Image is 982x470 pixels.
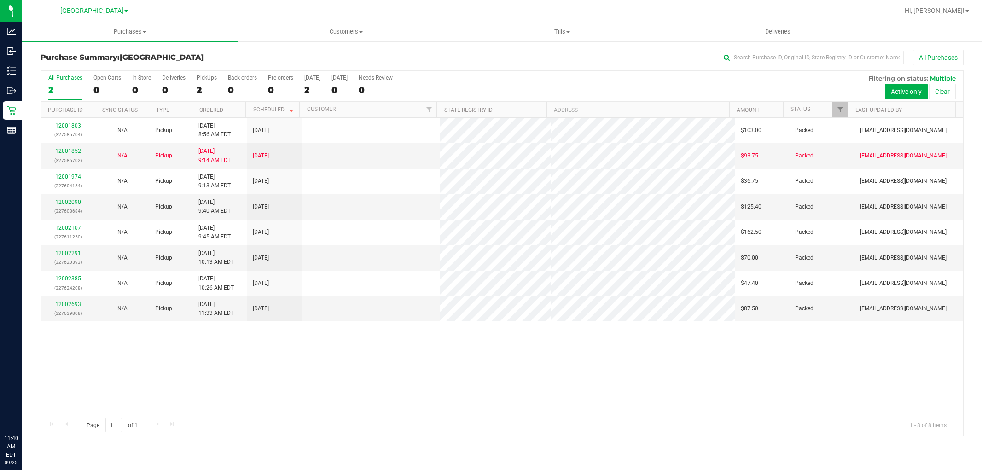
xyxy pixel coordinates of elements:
[913,50,964,65] button: All Purchases
[7,126,16,135] inline-svg: Reports
[454,22,670,41] a: Tills
[228,85,257,95] div: 0
[41,53,348,62] h3: Purchase Summary:
[860,203,947,211] span: [EMAIL_ADDRESS][DOMAIN_NAME]
[117,305,128,312] span: Not Applicable
[741,279,758,288] span: $47.40
[253,304,269,313] span: [DATE]
[197,85,217,95] div: 2
[162,85,186,95] div: 0
[253,106,295,113] a: Scheduled
[120,53,204,62] span: [GEOGRAPHIC_DATA]
[795,228,813,237] span: Packed
[198,147,231,164] span: [DATE] 9:14 AM EDT
[156,107,169,113] a: Type
[795,304,813,313] span: Packed
[117,255,128,261] span: Not Applicable
[197,75,217,81] div: PickUps
[741,177,758,186] span: $36.75
[55,275,81,282] a: 12002385
[117,178,128,184] span: Not Applicable
[546,102,729,118] th: Address
[741,151,758,160] span: $93.75
[155,279,172,288] span: Pickup
[117,228,128,237] button: N/A
[117,127,128,133] span: Not Applicable
[253,177,269,186] span: [DATE]
[7,27,16,36] inline-svg: Analytics
[902,418,954,432] span: 1 - 8 of 8 items
[737,107,760,113] a: Amount
[22,28,238,36] span: Purchases
[268,85,293,95] div: 0
[860,151,947,160] span: [EMAIL_ADDRESS][DOMAIN_NAME]
[741,228,761,237] span: $162.50
[79,418,145,432] span: Page of 1
[860,254,947,262] span: [EMAIL_ADDRESS][DOMAIN_NAME]
[198,173,231,190] span: [DATE] 9:13 AM EDT
[253,203,269,211] span: [DATE]
[795,203,813,211] span: Packed
[307,106,336,112] a: Customer
[48,85,82,95] div: 2
[46,156,90,165] p: (327586702)
[929,84,956,99] button: Clear
[860,279,947,288] span: [EMAIL_ADDRESS][DOMAIN_NAME]
[930,75,956,82] span: Multiple
[444,107,493,113] a: State Registry ID
[860,126,947,135] span: [EMAIL_ADDRESS][DOMAIN_NAME]
[46,181,90,190] p: (327604154)
[359,75,393,81] div: Needs Review
[117,126,128,135] button: N/A
[55,122,81,129] a: 12001803
[795,151,813,160] span: Packed
[238,28,453,36] span: Customers
[238,22,454,41] a: Customers
[860,304,947,313] span: [EMAIL_ADDRESS][DOMAIN_NAME]
[7,46,16,56] inline-svg: Inbound
[55,250,81,256] a: 12002291
[454,28,669,36] span: Tills
[331,75,348,81] div: [DATE]
[48,75,82,81] div: All Purchases
[228,75,257,81] div: Back-orders
[741,126,761,135] span: $103.00
[93,75,121,81] div: Open Carts
[155,304,172,313] span: Pickup
[117,280,128,286] span: Not Applicable
[855,107,902,113] a: Last Updated By
[795,254,813,262] span: Packed
[155,203,172,211] span: Pickup
[60,7,123,15] span: [GEOGRAPHIC_DATA]
[253,228,269,237] span: [DATE]
[198,249,234,267] span: [DATE] 10:13 AM EDT
[162,75,186,81] div: Deliveries
[198,274,234,292] span: [DATE] 10:26 AM EDT
[132,85,151,95] div: 0
[4,459,18,466] p: 09/25
[117,203,128,211] button: N/A
[117,229,128,235] span: Not Applicable
[199,107,223,113] a: Ordered
[198,122,231,139] span: [DATE] 8:56 AM EDT
[198,198,231,215] span: [DATE] 9:40 AM EDT
[331,85,348,95] div: 0
[46,284,90,292] p: (327624208)
[720,51,904,64] input: Search Purchase ID, Original ID, State Registry ID or Customer Name...
[198,224,231,241] span: [DATE] 9:45 AM EDT
[7,106,16,115] inline-svg: Retail
[46,258,90,267] p: (327620393)
[795,177,813,186] span: Packed
[46,232,90,241] p: (327611250)
[117,254,128,262] button: N/A
[359,85,393,95] div: 0
[55,199,81,205] a: 12002090
[198,300,234,318] span: [DATE] 11:33 AM EDT
[55,148,81,154] a: 12001852
[905,7,965,14] span: Hi, [PERSON_NAME]!
[304,85,320,95] div: 2
[102,107,138,113] a: Sync Status
[117,279,128,288] button: N/A
[832,102,848,117] a: Filter
[9,396,37,424] iframe: Resource center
